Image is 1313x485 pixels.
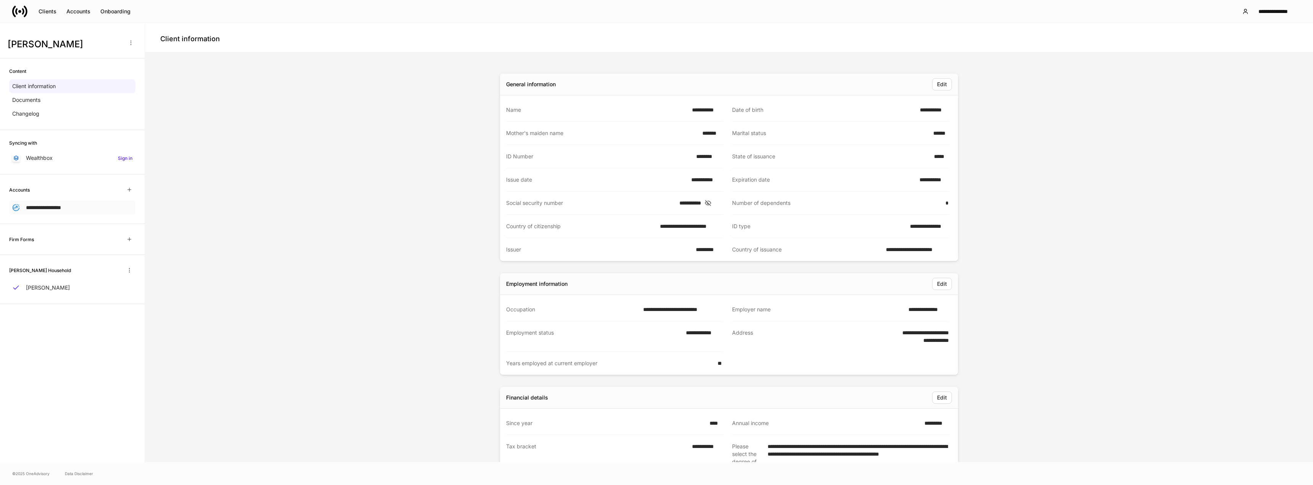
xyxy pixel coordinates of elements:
p: [PERSON_NAME] [26,284,70,292]
button: Onboarding [95,5,135,18]
div: Date of birth [732,106,915,114]
div: Marital status [732,129,929,137]
a: Client information [9,79,135,93]
div: Occupation [506,306,639,313]
button: Edit [932,392,952,404]
div: Clients [39,8,56,15]
h6: [PERSON_NAME] Household [9,267,71,274]
div: Issuer [506,246,691,253]
p: Client information [12,82,56,90]
div: Name [506,106,687,114]
h6: Firm Forms [9,236,34,243]
p: Wealthbox [26,154,53,162]
span: © 2025 OneAdvisory [12,470,50,477]
div: Social security number [506,199,675,207]
a: [PERSON_NAME] [9,281,135,295]
a: Data Disclaimer [65,470,93,477]
h6: Syncing with [9,139,37,147]
h4: Client information [160,34,220,44]
div: Years employed at current employer [506,359,713,367]
div: Expiration date [732,176,915,184]
p: Documents [12,96,40,104]
div: Country of issuance [732,246,881,253]
h6: Accounts [9,186,30,193]
button: Accounts [61,5,95,18]
div: Issue date [506,176,687,184]
div: State of issuance [732,153,929,160]
h6: Sign in [118,155,132,162]
a: Documents [9,93,135,107]
div: Onboarding [100,8,131,15]
p: Changelog [12,110,39,118]
div: Annual income [732,419,920,427]
a: WealthboxSign in [9,151,135,165]
div: Employment status [506,329,681,344]
div: Employment information [506,280,568,288]
div: Edit [937,394,947,401]
div: ID Number [506,153,692,160]
div: Since year [506,419,705,427]
button: Edit [932,78,952,90]
button: Clients [34,5,61,18]
div: Country of citizenship [506,222,655,230]
div: Number of dependents [732,199,941,207]
div: Financial details [506,394,548,401]
div: Edit [937,280,947,288]
div: Edit [937,81,947,88]
a: Changelog [9,107,135,121]
h3: [PERSON_NAME] [8,38,122,50]
div: Employer name [732,306,904,313]
div: General information [506,81,556,88]
div: ID type [732,222,905,230]
button: Edit [932,278,952,290]
div: Accounts [66,8,90,15]
div: Mother's maiden name [506,129,698,137]
h6: Content [9,68,26,75]
div: Address [732,329,876,344]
